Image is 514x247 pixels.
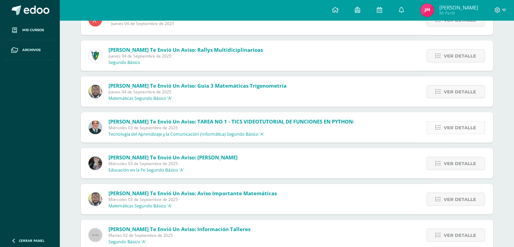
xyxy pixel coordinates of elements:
[444,50,476,62] span: Ver detalle
[108,125,354,131] span: Miércoles 03 de Septiembre de 2025
[108,203,172,209] p: Matemáticas Segundo Básico 'A'
[5,20,54,40] a: Mis cursos
[420,3,434,17] img: 6858e211fb986c9fe9688e4a84769b91.png
[439,4,478,11] span: [PERSON_NAME]
[89,85,102,98] img: 712781701cd376c1a616437b5c60ae46.png
[108,161,238,166] span: Miércoles 03 de Septiembre de 2025
[89,121,102,134] img: 2306758994b507d40baaa54be1d4aa7e.png
[108,232,250,238] span: Martes 02 de Septiembre de 2025
[89,193,102,206] img: 712781701cd376c1a616437b5c60ae46.png
[444,86,476,98] span: Ver detalle
[444,229,476,242] span: Ver detalle
[439,10,478,16] span: Mi Perfil
[108,60,140,65] p: Segundo Básico
[444,121,476,134] span: Ver detalle
[108,226,250,232] span: [PERSON_NAME] te envió un aviso: Información Talleres
[108,197,277,202] span: Miércoles 03 de Septiembre de 2025
[444,157,476,170] span: Ver detalle
[108,154,238,161] span: [PERSON_NAME] te envió un aviso: [PERSON_NAME]
[108,53,263,59] span: Jueves 04 de Septiembre de 2025
[89,49,102,63] img: 9f174a157161b4ddbe12118a61fed988.png
[22,27,44,33] span: Mis cursos
[22,47,41,53] span: Archivos
[108,190,277,197] span: [PERSON_NAME] te envió un aviso: Aviso Importante Matemáticas
[444,193,476,206] span: Ver detalle
[89,157,102,170] img: 8322e32a4062cfa8b237c59eedf4f548.png
[5,40,54,60] a: Archivos
[108,89,287,95] span: Jueves 04 de Septiembre de 2025
[108,239,146,245] p: Segundo Básico 'A'
[108,96,172,101] p: Matemáticas Segundo Básico 'A'
[19,238,45,243] span: Cerrar panel
[108,167,184,173] p: Educación en la Fe Segundo Básico 'A'
[111,21,277,26] span: Jueves 04 de Septiembre de 2025
[89,228,102,242] img: 60x60
[108,132,264,137] p: Tecnología del Aprendizaje y la Comunicación (Informática) Segundo Básico 'A'
[108,118,354,125] span: [PERSON_NAME] te envió un aviso: TAREA NO 1 - TICS VIDEOTUTORIAL DE FUNCIONES EN PYTHON-
[108,46,263,53] span: [PERSON_NAME] te envió un aviso: Rallys multidiciplinarioas
[108,82,287,89] span: [PERSON_NAME] te envió un aviso: Guía 3 matemáticas Trigonometría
